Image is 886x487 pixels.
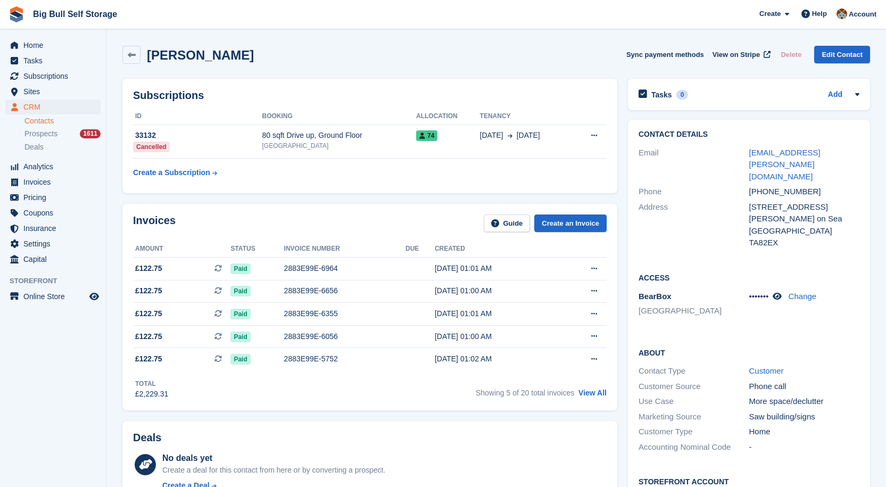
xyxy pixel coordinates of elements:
[284,263,405,274] div: 2883E99E-6964
[133,167,210,178] div: Create a Subscription
[435,353,558,365] div: [DATE] 01:02 AM
[262,108,416,125] th: Booking
[534,214,607,232] a: Create an Invoice
[10,276,106,286] span: Storefront
[639,130,859,139] h2: Contact Details
[29,5,121,23] a: Big Bull Self Storage
[262,141,416,151] div: [GEOGRAPHIC_DATA]
[284,353,405,365] div: 2883E99E-5752
[23,205,87,220] span: Coupons
[749,201,860,213] div: [STREET_ADDRESS]
[23,84,87,99] span: Sites
[23,190,87,205] span: Pricing
[23,236,87,251] span: Settings
[5,236,101,251] a: menu
[749,381,860,393] div: Phone call
[230,286,250,296] span: Paid
[749,148,821,181] a: [EMAIL_ADDRESS][PERSON_NAME][DOMAIN_NAME]
[135,331,162,342] span: £122.75
[713,49,760,60] span: View on Stripe
[284,308,405,319] div: 2883E99E-6355
[162,452,385,465] div: No deals yet
[5,205,101,220] a: menu
[639,347,859,358] h2: About
[651,90,672,100] h2: Tasks
[23,38,87,53] span: Home
[812,9,827,19] span: Help
[639,441,749,453] div: Accounting Nominal Code
[837,9,847,19] img: Mike Llewellen Palmer
[5,84,101,99] a: menu
[749,292,769,301] span: •••••••
[759,9,781,19] span: Create
[147,48,254,62] h2: [PERSON_NAME]
[23,289,87,304] span: Online Store
[230,354,250,365] span: Paid
[133,241,230,258] th: Amount
[639,147,749,183] div: Email
[749,411,860,423] div: Saw building/signs
[639,186,749,198] div: Phone
[24,116,101,126] a: Contacts
[435,263,558,274] div: [DATE] 01:01 AM
[135,353,162,365] span: £122.75
[639,381,749,393] div: Customer Source
[23,252,87,267] span: Capital
[133,108,262,125] th: ID
[133,432,161,444] h2: Deals
[24,142,101,153] a: Deals
[639,411,749,423] div: Marketing Source
[749,366,784,375] a: Customer
[80,129,101,138] div: 1611
[133,214,176,232] h2: Invoices
[849,9,876,20] span: Account
[5,53,101,68] a: menu
[676,90,689,100] div: 0
[814,46,870,63] a: Edit Contact
[708,46,773,63] a: View on Stripe
[435,241,558,258] th: Created
[230,241,284,258] th: Status
[133,163,217,183] a: Create a Subscription
[23,69,87,84] span: Subscriptions
[517,130,540,141] span: [DATE]
[230,332,250,342] span: Paid
[484,214,531,232] a: Guide
[639,292,672,301] span: BearBox
[9,6,24,22] img: stora-icon-8386f47178a22dfd0bd8f6a31ec36ba5ce8667c1dd55bd0f319d3a0aa187defe.svg
[639,272,859,283] h2: Access
[133,130,262,141] div: 33132
[24,142,44,152] span: Deals
[88,290,101,303] a: Preview store
[749,213,860,225] div: [PERSON_NAME] on Sea
[5,190,101,205] a: menu
[639,305,749,317] li: [GEOGRAPHIC_DATA]
[23,100,87,114] span: CRM
[5,289,101,304] a: menu
[5,100,101,114] a: menu
[476,389,574,397] span: Showing 5 of 20 total invoices
[480,108,573,125] th: Tenancy
[405,241,435,258] th: Due
[416,108,480,125] th: Allocation
[230,263,250,274] span: Paid
[23,221,87,236] span: Insurance
[578,389,607,397] a: View All
[135,389,168,400] div: £2,229.31
[435,331,558,342] div: [DATE] 01:00 AM
[749,426,860,438] div: Home
[480,130,503,141] span: [DATE]
[435,285,558,296] div: [DATE] 01:00 AM
[5,175,101,189] a: menu
[639,395,749,408] div: Use Case
[162,465,385,476] div: Create a deal for this contact from here or by converting a prospect.
[284,285,405,296] div: 2883E99E-6656
[24,128,101,139] a: Prospects 1611
[262,130,416,141] div: 80 sqft Drive up, Ground Floor
[135,263,162,274] span: £122.75
[416,130,437,141] span: 74
[24,129,57,139] span: Prospects
[828,89,842,101] a: Add
[133,142,170,152] div: Cancelled
[23,159,87,174] span: Analytics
